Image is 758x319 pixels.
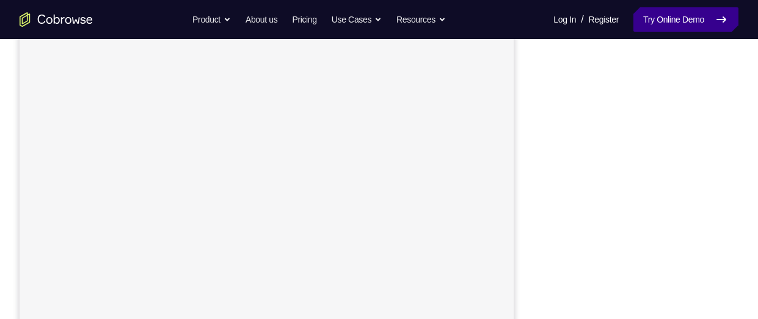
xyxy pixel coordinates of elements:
[292,7,316,32] a: Pricing
[589,7,619,32] a: Register
[332,7,382,32] button: Use Cases
[20,12,93,27] a: Go to the home page
[192,7,231,32] button: Product
[581,12,583,27] span: /
[396,7,446,32] button: Resources
[633,7,738,32] a: Try Online Demo
[246,7,277,32] a: About us
[553,7,576,32] a: Log In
